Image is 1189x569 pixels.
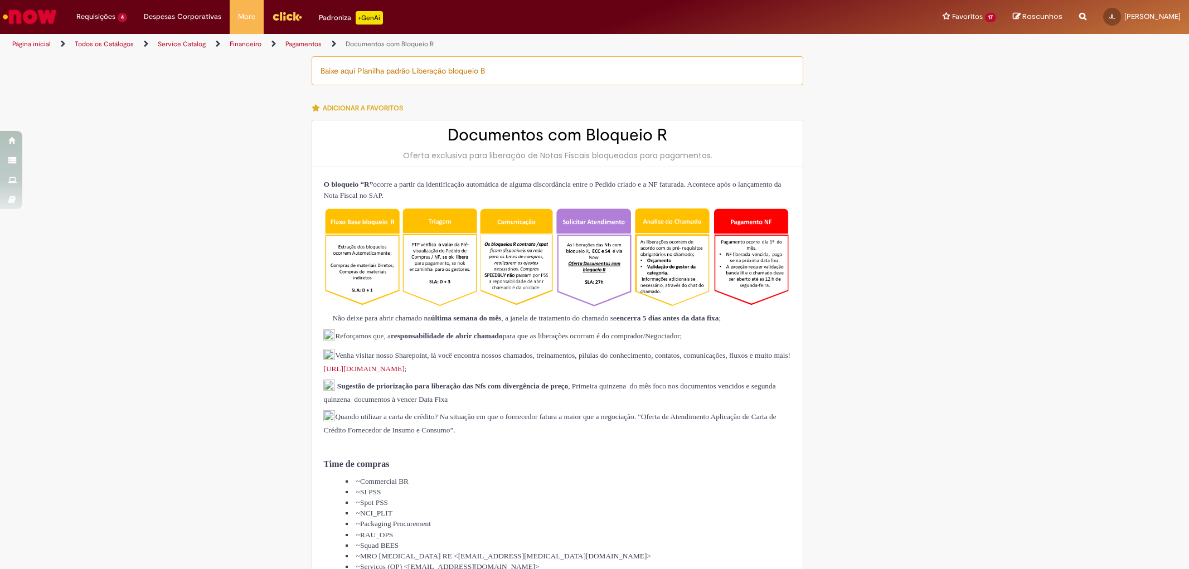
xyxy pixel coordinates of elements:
[346,476,792,487] li: ~Commercial BR
[323,332,682,340] span: Reforçamos que, a para que as liberações ocorram é do comprador/Negociador;
[238,11,255,22] span: More
[323,104,403,113] span: Adicionar a Favoritos
[323,126,792,144] h2: Documentos com Bloqueio R
[1022,11,1062,22] span: Rascunhos
[323,349,335,363] img: sys_attachment.do
[346,518,792,529] li: ~Packaging Procurement
[323,410,335,424] img: sys_attachment.do
[144,11,221,22] span: Despesas Corporativas
[272,8,302,25] img: click_logo_yellow_360x200.png
[346,40,434,48] a: Documentos com Bloqueio R
[312,96,409,120] button: Adicionar a Favoritos
[319,11,383,25] div: Padroniza
[1,6,59,28] img: ServiceNow
[323,180,781,200] span: ocorre a partir da identificação automática de alguma discordância entre o Pedido criado e a NF f...
[323,412,776,434] span: Quando utilizar a carta de crédito? Na situação em que o fornecedor fatura a maior que a negociaç...
[952,11,983,22] span: Favoritos
[76,11,115,22] span: Requisições
[8,34,784,55] ul: Trilhas de página
[323,180,373,188] strong: O bloqueio “R”
[346,540,792,551] li: ~Squad BEES
[346,487,792,497] li: ~SI PSS
[323,364,404,373] a: [URL][DOMAIN_NAME]
[1109,13,1115,20] span: JL
[323,382,775,403] span: , Primeira quinzena do mês foco nos documentos vencidos e segunda quinzena documentos à vencer Da...
[617,314,719,322] strong: encerra 5 dias antes da data fixa
[323,313,332,324] img: sys_attachment.do
[391,332,503,340] strong: responsabilidade de abrir chamado
[346,551,792,561] li: ~MRO [MEDICAL_DATA] RE <[EMAIL_ADDRESS][MEDICAL_DATA][DOMAIN_NAME]>
[431,314,501,322] strong: última semana do mês
[337,382,568,390] strong: Sugestão de priorização para liberação das Nfs com divergência de preço
[312,56,803,85] div: Baixe aqui Planilha padrão Liberação bloqueio B
[118,13,127,22] span: 4
[356,11,383,25] p: +GenAi
[323,351,790,373] span: Venha visitar nosso Sharepoint, lá você encontra nossos chamados, treinamentos, pílulas do conhec...
[323,314,721,322] span: Não deixe para abrir chamado na , a janela de tratamento do chamado se ;
[1013,12,1062,22] a: Rascunhos
[346,529,792,540] li: ~RAU_OPS
[230,40,261,48] a: Financeiro
[1124,12,1181,21] span: [PERSON_NAME]
[323,459,389,469] strong: Time de compras
[346,508,792,518] li: ~NCI_PLIT
[346,497,792,508] li: ~Spot PSS
[75,40,134,48] a: Todos os Catálogos
[158,40,206,48] a: Service Catalog
[285,40,322,48] a: Pagamentos
[985,13,996,22] span: 17
[323,150,792,161] div: Oferta exclusiva para liberação de Notas Fiscais bloqueadas para pagamentos.
[323,329,335,343] img: sys_attachment.do
[323,380,335,393] img: sys_attachment.do
[12,40,51,48] a: Página inicial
